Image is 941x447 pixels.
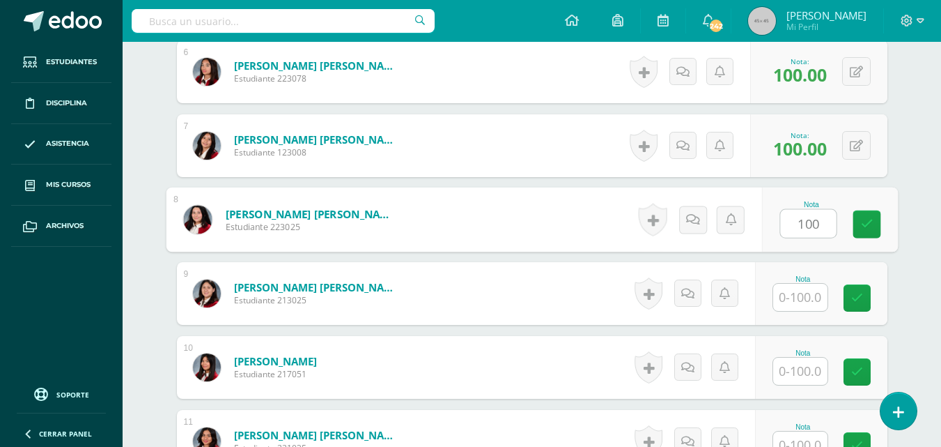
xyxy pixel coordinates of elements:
[773,284,827,311] input: 0-100.0
[225,206,397,221] a: [PERSON_NAME] [PERSON_NAME]
[234,146,401,158] span: Estudiante 123008
[234,368,317,380] span: Estudiante 217051
[46,56,97,68] span: Estudiantes
[773,358,827,385] input: 0-100.0
[193,280,221,308] img: 489691f3ef20cd785a5d334c0d354dc6.png
[773,137,827,160] span: 100.00
[11,83,111,124] a: Disciplina
[234,132,401,146] a: [PERSON_NAME] [PERSON_NAME]
[46,98,87,109] span: Disciplina
[46,220,84,232] span: Archivos
[786,21,866,33] span: Mi Perfil
[234,73,401,84] span: Estudiante 223078
[234,354,317,368] a: [PERSON_NAME]
[132,9,435,33] input: Busca un usuario...
[11,124,111,165] a: Asistencia
[772,275,834,283] div: Nota
[772,423,834,431] div: Nota
[773,56,827,66] div: Nota:
[39,429,92,439] span: Cerrar panel
[193,132,221,160] img: 042f61af4385fcccbfc2fc4ec2b2b6ed.png
[46,138,89,149] span: Asistencia
[193,354,221,381] img: 09767a464dfbc655952726456c3fbf0a.png
[183,205,212,234] img: a1aef6fa6dbe751e88867f7cfc3f98c7.png
[234,294,401,306] span: Estudiante 213025
[234,59,401,73] a: [PERSON_NAME] [PERSON_NAME]
[780,210,836,238] input: 0-100.0
[225,221,397,234] span: Estudiante 223025
[773,63,827,86] span: 100.00
[786,8,866,22] span: [PERSON_NAME]
[56,390,89,400] span: Soporte
[773,130,827,140] div: Nota:
[17,384,106,403] a: Soporte
[708,18,724,33] span: 242
[234,280,401,294] a: [PERSON_NAME] [PERSON_NAME]
[772,349,834,357] div: Nota
[46,179,91,190] span: Mis cursos
[11,165,111,206] a: Mis cursos
[748,7,776,35] img: 45x45
[234,428,401,442] a: [PERSON_NAME] [PERSON_NAME]
[11,206,111,247] a: Archivos
[11,42,111,83] a: Estudiantes
[193,58,221,86] img: b0393510066ccb0cd1065cec44ddfbe0.png
[779,201,843,209] div: Nota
